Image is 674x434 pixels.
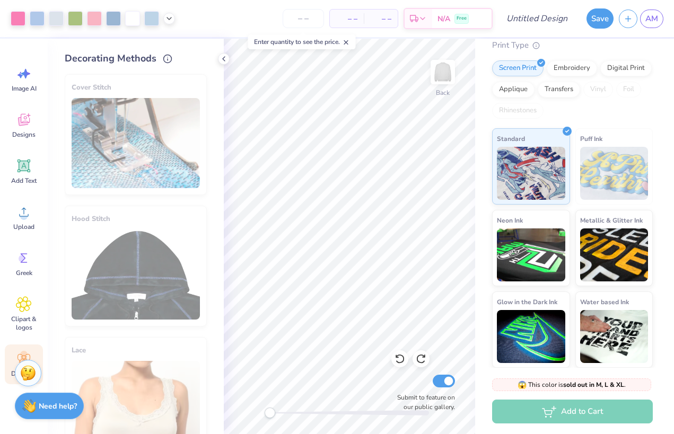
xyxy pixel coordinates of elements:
[265,408,275,418] div: Accessibility label
[497,310,565,363] img: Glow in the Dark Ink
[583,82,613,98] div: Vinyl
[65,51,207,66] div: Decorating Methods
[600,60,652,76] div: Digital Print
[580,133,602,144] span: Puff Ink
[498,8,576,29] input: Untitled Design
[336,13,357,24] span: – –
[497,215,523,226] span: Neon Ink
[6,315,41,332] span: Clipart & logos
[391,393,455,412] label: Submit to feature on our public gallery.
[497,133,525,144] span: Standard
[248,34,356,49] div: Enter quantity to see the price.
[547,60,597,76] div: Embroidery
[580,147,649,200] img: Puff Ink
[580,310,649,363] img: Water based Ink
[13,223,34,231] span: Upload
[492,103,544,119] div: Rhinestones
[640,10,663,28] a: AM
[497,296,557,307] span: Glow in the Dark Ink
[518,380,626,389] span: This color is .
[538,82,580,98] div: Transfers
[587,8,614,29] button: Save
[580,228,649,281] img: Metallic & Glitter Ink
[370,13,391,24] span: – –
[518,380,527,390] span: 😱
[497,147,565,200] img: Standard
[563,380,624,389] strong: sold out in M, L & XL
[492,82,535,98] div: Applique
[457,15,467,22] span: Free
[283,9,324,28] input: – –
[39,401,77,411] strong: Need help?
[492,60,544,76] div: Screen Print
[12,84,37,93] span: Image AI
[492,39,653,51] div: Print Type
[12,130,36,139] span: Designs
[497,228,565,281] img: Neon Ink
[616,82,641,98] div: Foil
[580,296,629,307] span: Water based Ink
[432,61,453,83] img: Back
[11,369,37,378] span: Decorate
[580,215,643,226] span: Metallic & Glitter Ink
[645,13,658,25] span: AM
[16,269,32,277] span: Greek
[436,88,450,98] div: Back
[11,176,37,185] span: Add Text
[437,13,450,24] span: N/A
